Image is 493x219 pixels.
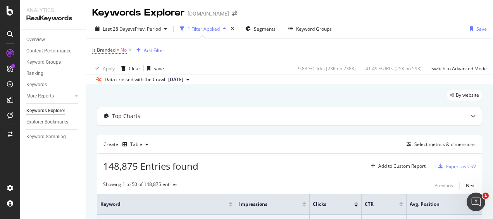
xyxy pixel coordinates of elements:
button: Export as CSV [435,160,476,172]
div: arrow-right-arrow-left [232,11,237,16]
a: Content Performance [26,47,80,55]
span: 1 [483,193,489,199]
button: Save [144,62,164,75]
button: Add Filter [133,45,164,55]
iframe: Intercom live chat [467,193,485,211]
span: 148,875 Entries found [103,160,198,172]
button: Clear [118,62,140,75]
div: times [229,25,236,33]
div: Data crossed with the Crawl [105,76,165,83]
div: Add Filter [144,47,164,54]
button: Segments [242,23,279,35]
div: Keywords Explorer [92,6,184,19]
button: Next [466,181,476,190]
a: Keyword Sampling [26,133,80,141]
a: Keywords Explorer [26,107,80,115]
span: 2025 Aug. 25th [168,76,183,83]
span: Avg. Position [410,201,463,208]
div: Create [103,138,152,151]
div: Keyword Groups [296,26,332,32]
div: Ranking [26,70,43,78]
div: More Reports [26,92,54,100]
button: Last 28 DaysvsPrev. Period [92,23,170,35]
div: Previous [434,182,453,189]
div: Export as CSV [446,163,476,170]
span: Is Branded [92,47,115,53]
button: Keyword Groups [285,23,335,35]
div: Analytics [26,6,79,14]
span: Impressions [239,201,290,208]
div: Apply [103,65,115,72]
div: Table [130,142,142,147]
div: Save [153,65,164,72]
button: Apply [92,62,115,75]
div: 41.49 % URLs ( 25K on 59K ) [365,65,422,72]
button: 1 Filter Applied [177,23,229,35]
a: Keywords [26,81,80,89]
div: Add to Custom Report [378,164,426,169]
div: Overview [26,36,45,44]
button: Previous [434,181,453,190]
span: vs Prev. Period [130,26,161,32]
span: Keyword [100,201,217,208]
div: Keyword Sampling [26,133,66,141]
div: 9.83 % Clicks ( 23K on 238K ) [298,65,356,72]
div: Keyword Groups [26,58,61,66]
div: Keywords [26,81,47,89]
div: Save [476,26,487,32]
div: Keywords Explorer [26,107,65,115]
div: Top Charts [112,112,140,120]
div: legacy label [447,90,482,101]
span: = [117,47,119,53]
span: Last 28 Days [103,26,130,32]
div: [DOMAIN_NAME] [188,10,229,17]
div: 1 Filter Applied [188,26,220,32]
div: Showing 1 to 50 of 148,875 entries [103,181,178,190]
a: Ranking [26,70,80,78]
div: Next [466,182,476,189]
button: Switch to Advanced Mode [428,62,487,75]
div: Content Performance [26,47,71,55]
a: Keyword Groups [26,58,80,66]
div: Select metrics & dimensions [414,141,476,148]
button: Add to Custom Report [368,160,426,172]
button: [DATE] [165,75,193,84]
div: Explorer Bookmarks [26,118,68,126]
span: Clicks [313,201,343,208]
button: Save [467,23,487,35]
div: Clear [129,65,140,72]
span: No [121,45,127,56]
button: Table [119,138,152,151]
span: CTR [365,201,388,208]
span: By website [456,93,479,97]
a: Explorer Bookmarks [26,118,80,126]
div: RealKeywords [26,14,79,23]
span: Segments [254,26,276,32]
a: More Reports [26,92,72,100]
button: Select metrics & dimensions [403,140,476,149]
div: Switch to Advanced Mode [431,65,487,72]
a: Overview [26,36,80,44]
